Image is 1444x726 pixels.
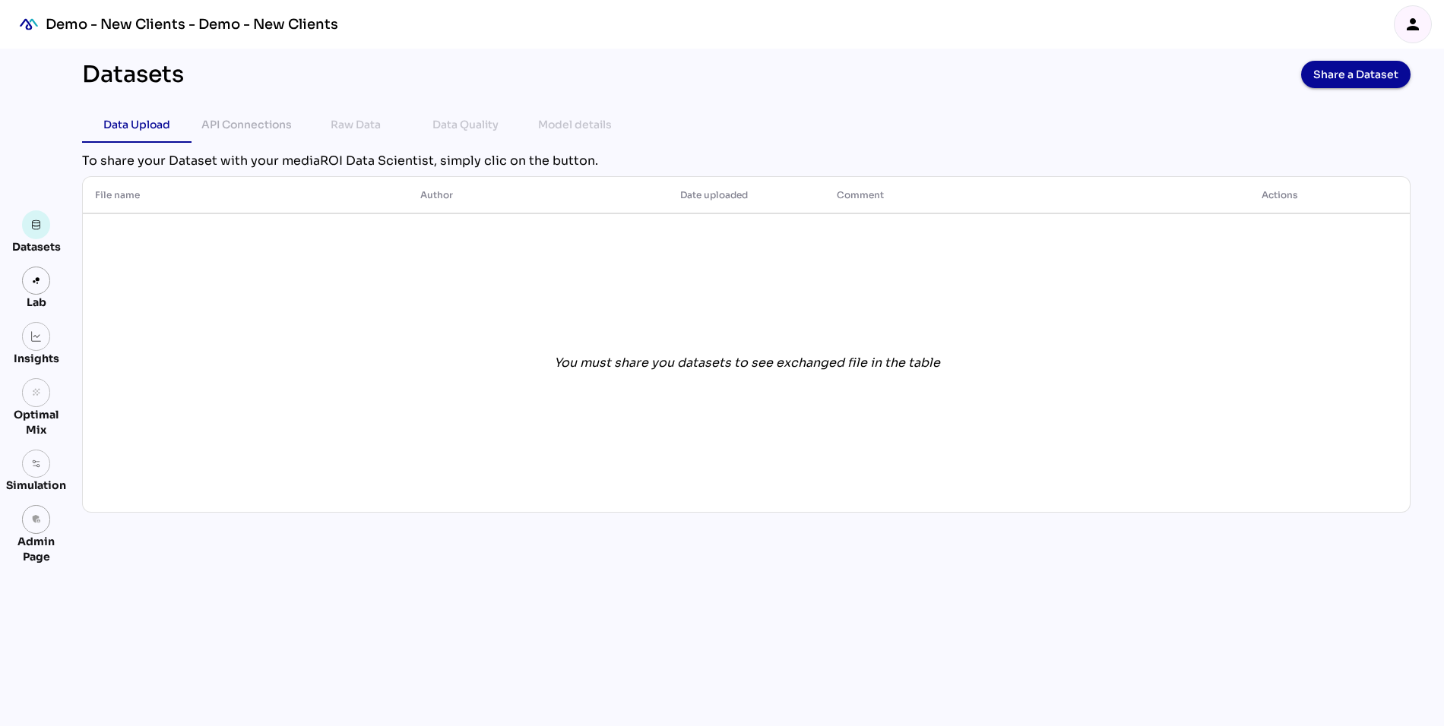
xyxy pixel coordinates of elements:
[432,115,499,134] div: Data Quality
[538,115,612,134] div: Model details
[31,219,42,230] img: data.svg
[20,295,53,310] div: Lab
[46,15,338,33] div: Demo - New Clients - Demo - New Clients
[6,407,66,437] div: Optimal Mix
[6,478,66,493] div: Simulation
[31,387,42,398] i: grain
[1404,15,1422,33] i: person
[1301,61,1411,88] button: Share a Dataset
[82,152,1411,170] div: To share your Dataset with your mediaROI Data Scientist, simply clic on the button.
[1313,64,1398,85] span: Share a Dataset
[103,115,170,134] div: Data Upload
[82,61,184,88] div: Datasets
[6,534,66,564] div: Admin Page
[14,351,59,366] div: Insights
[408,177,668,213] th: Author
[31,276,42,286] img: lab.svg
[31,514,42,525] i: admin_panel_settings
[83,177,408,213] th: File name
[31,331,42,342] img: graph.svg
[12,239,61,254] div: Datasets
[668,177,824,213] th: Date uploaded
[31,459,42,469] img: settings.svg
[1150,177,1410,213] th: Actions
[12,8,46,41] div: mediaROI
[825,177,1150,213] th: Comment
[331,115,381,134] div: Raw Data
[554,354,940,372] div: You must share you datasets to see exchanged file in the table
[201,115,292,134] div: API Connections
